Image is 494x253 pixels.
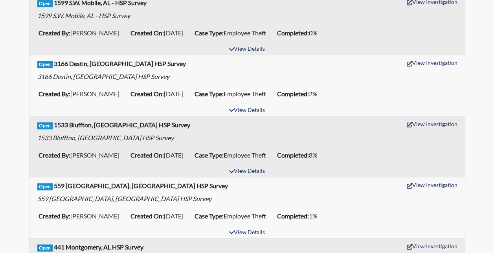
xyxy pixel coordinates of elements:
span: Open [37,183,53,190]
li: Employee Theft [191,210,274,222]
li: [DATE] [127,149,191,161]
em: 3166 Destin, [GEOGRAPHIC_DATA] HSP Survey [37,73,169,80]
li: 2% [274,88,325,100]
b: Created By: [39,212,70,220]
b: Case Type: [195,212,224,220]
button: View Details [226,166,268,177]
b: Case Type: [195,29,224,37]
b: Created By: [39,151,70,159]
button: View Details [226,105,268,116]
b: Completed: [277,151,309,159]
b: 3166 Destin, [GEOGRAPHIC_DATA] HSP Survey [54,60,186,67]
b: Completed: [277,212,309,220]
button: View Details [226,44,268,55]
li: 0% [274,27,325,39]
b: Completed: [277,90,309,97]
b: Case Type: [195,151,224,159]
li: [DATE] [127,88,191,100]
em: 559 [GEOGRAPHIC_DATA], [GEOGRAPHIC_DATA] HSP Survey [37,195,211,202]
b: Created On: [130,151,164,159]
li: 1% [274,210,325,222]
span: Open [37,122,53,129]
li: Employee Theft [191,149,274,161]
li: [PERSON_NAME] [35,27,127,39]
b: Created On: [130,212,164,220]
b: Created By: [39,90,70,97]
em: 1599 S.W. Mobile, AL - HSP Survey [37,12,130,19]
li: [PERSON_NAME] [35,149,127,161]
b: Completed: [277,29,309,37]
li: [PERSON_NAME] [35,88,127,100]
b: 1533 Bluffton, [GEOGRAPHIC_DATA] HSP Survey [54,121,190,128]
em: 1533 Bluffton, [GEOGRAPHIC_DATA] HSP Survey [37,134,174,141]
button: View Investigation [403,240,461,252]
b: 441 Montgomery, AL HSP Survey [54,243,143,251]
b: Created On: [130,90,164,97]
button: View Investigation [403,57,461,69]
li: [DATE] [127,27,191,39]
b: Case Type: [195,90,224,97]
li: 8% [274,149,325,161]
b: Created On: [130,29,164,37]
span: Open [37,61,53,68]
li: Employee Theft [191,27,274,39]
li: [PERSON_NAME] [35,210,127,222]
b: Created By: [39,29,70,37]
button: View Investigation [403,179,461,191]
button: View Details [226,227,268,238]
li: [DATE] [127,210,191,222]
li: Employee Theft [191,88,274,100]
button: View Investigation [403,118,461,130]
span: Open [37,244,53,251]
b: 559 [GEOGRAPHIC_DATA], [GEOGRAPHIC_DATA] HSP Survey [54,182,228,189]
